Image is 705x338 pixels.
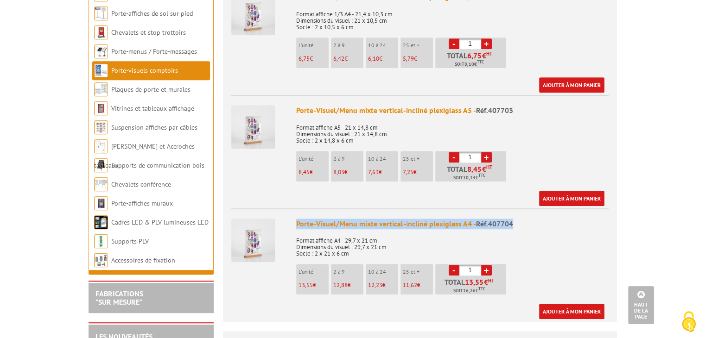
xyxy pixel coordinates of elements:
span: 8,45 [467,165,482,173]
span: 10,14 [463,174,476,182]
a: Ajouter à mon panier [539,304,604,319]
p: 2 à 9 [333,269,363,275]
p: € [299,169,329,175]
a: Porte-affiches de sol sur pied [111,9,193,18]
p: L'unité [299,269,329,275]
img: Suspension affiches par câbles [94,120,108,134]
img: Chevalets et stop trottoirs [94,25,108,39]
p: € [403,56,433,62]
a: - [449,265,459,275]
a: Ajouter à mon panier [539,77,604,93]
img: Cadres LED & PLV lumineuses LED [94,215,108,229]
img: Cimaises et Accroches tableaux [94,139,108,153]
img: Accessoires de fixation [94,253,108,267]
p: L'unité [299,42,329,49]
a: Cadres LED & PLV lumineuses LED [111,218,209,226]
img: Porte-affiches de sol sur pied [94,6,108,20]
a: [PERSON_NAME] et Accroches tableaux [94,142,195,169]
a: Vitrines et tableaux affichage [111,104,194,113]
img: Cookies (fenêtre modale) [677,310,700,333]
span: € [484,278,488,286]
p: Format affiche A4 - 29,7 x 21 cm Dimensions du visuel : 29,7 x 21 cm Socle : 2 x 21 x 6 cm [296,231,609,257]
p: Total [438,52,506,68]
span: 7,25 [403,168,413,176]
span: 8,45 [299,168,310,176]
p: € [333,169,363,175]
a: FABRICATIONS"Sur Mesure" [95,289,143,307]
span: 11,62 [403,281,417,289]
a: + [481,38,492,49]
span: € [482,165,486,173]
span: 16,26 [463,287,476,294]
span: 5,79 [403,55,414,63]
span: € [482,52,486,59]
sup: TTC [477,59,484,64]
p: € [368,169,398,175]
span: 12,88 [333,281,348,289]
p: Format affiche 1/3 A4 - 21,4 x 10,3 cm Dimensions du visuel : 21 x 10,5 cm Socle : 2 x 10,5 x 6 cm [296,5,609,31]
sup: TTC [478,173,485,178]
a: + [481,265,492,275]
p: 25 et + [403,269,433,275]
p: 10 à 24 [368,269,398,275]
img: Vitrines et tableaux affichage [94,101,108,115]
p: € [403,169,433,175]
span: Soit € [453,174,485,182]
p: Total [438,165,506,182]
p: Format affiche A5 - 21 x 14,8 cm Dimensions du visuel : 21 x 14,8 cm Socle : 2 x 14,8 x 6 cm [296,118,609,144]
p: Total [438,278,506,294]
sup: HT [486,164,492,170]
a: Porte-visuels comptoirs [111,66,178,75]
a: Chevalets et stop trottoirs [111,28,186,37]
span: Réf.407703 [476,106,513,115]
sup: HT [486,50,492,57]
a: Porte-menus / Porte-messages [111,47,197,56]
img: Porte-affiches muraux [94,196,108,210]
p: € [299,56,329,62]
p: L'unité [299,156,329,162]
img: Porte-menus / Porte-messages [94,44,108,58]
sup: TTC [478,286,485,291]
a: - [449,152,459,163]
img: Porte-Visuel/Menu mixte vertical-incliné plexiglass A4 [231,219,275,262]
a: Plaques de porte et murales [111,85,191,94]
p: 10 à 24 [368,42,398,49]
img: Porte-visuels comptoirs [94,63,108,77]
img: Chevalets conférence [94,177,108,191]
span: 8,03 [333,168,344,176]
p: € [403,282,433,288]
div: Porte-Visuel/Menu mixte vertical-incliné plexiglass A5 - [296,105,609,116]
a: Ajouter à mon panier [539,191,604,206]
p: € [368,56,398,62]
span: 12,23 [368,281,382,289]
span: 7,63 [368,168,379,176]
span: 6,75 [299,55,310,63]
img: Porte-Visuel/Menu mixte vertical-incliné plexiglass A5 [231,105,275,149]
a: Supports de communication bois [111,161,204,169]
p: 25 et + [403,156,433,162]
span: Soit € [455,61,484,68]
img: Supports PLV [94,234,108,248]
span: 13,55 [299,281,313,289]
button: Cookies (fenêtre modale) [673,307,705,338]
a: + [481,152,492,163]
p: 10 à 24 [368,156,398,162]
a: Accessoires de fixation [111,256,175,264]
span: 8,10 [464,61,474,68]
img: Plaques de porte et murales [94,82,108,96]
span: 6,75 [467,52,482,59]
span: Réf.407704 [476,219,513,228]
span: 6,42 [333,55,344,63]
div: Porte-Visuel/Menu mixte vertical-incliné plexiglass A4 - [296,219,609,229]
p: € [333,282,363,288]
p: 25 et + [403,42,433,49]
a: - [449,38,459,49]
span: Soit € [453,287,485,294]
a: Haut de la page [628,286,654,324]
p: 2 à 9 [333,42,363,49]
a: Suspension affiches par câbles [111,123,197,131]
span: 13,55 [465,278,484,286]
a: Porte-affiches muraux [111,199,173,207]
p: 2 à 9 [333,156,363,162]
p: € [368,282,398,288]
